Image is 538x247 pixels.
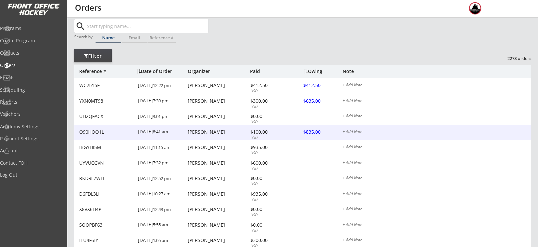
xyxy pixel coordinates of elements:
[250,150,286,156] div: USD
[79,238,134,243] div: ITU4FSIY
[138,171,186,186] div: [DATE]
[79,83,134,88] div: WC2IZI5F
[304,69,342,74] div: Owing
[250,228,286,234] div: USD
[79,161,134,165] div: UYVUCGVN
[250,223,286,227] div: $0.00
[74,53,112,59] div: Filter
[79,145,134,150] div: IBGYHI5M
[250,135,286,141] div: USD
[250,88,286,94] div: USD
[138,109,186,124] div: [DATE]
[153,191,170,197] font: 10:27 am
[79,192,134,196] div: D6FDL3LI
[343,161,531,166] div: + Add Note
[188,99,248,103] div: [PERSON_NAME]
[343,192,531,197] div: + Add Note
[153,113,168,119] font: 3:01 pm
[250,192,286,196] div: $935.00
[79,114,134,119] div: UH2QFACX
[343,207,531,212] div: + Add Note
[74,35,93,39] div: Search by
[343,238,531,243] div: + Add Note
[497,55,531,61] div: 2273 orders
[188,176,248,181] div: [PERSON_NAME]
[343,145,531,150] div: + Add Note
[250,119,286,125] div: USD
[250,166,286,172] div: USD
[153,222,168,228] font: 5:55 am
[343,99,531,104] div: + Add Note
[153,237,168,243] font: 1:05 am
[188,192,248,196] div: [PERSON_NAME]
[188,130,248,134] div: [PERSON_NAME]
[188,161,248,165] div: [PERSON_NAME]
[250,176,286,181] div: $0.00
[188,238,248,243] div: [PERSON_NAME]
[188,83,248,88] div: [PERSON_NAME]
[250,145,286,150] div: $935.00
[153,98,168,104] font: 7:39 pm
[79,130,134,134] div: Q90HOO1L
[122,36,147,40] div: Email
[250,238,286,243] div: $300.00
[75,21,86,32] button: search
[138,202,186,217] div: [DATE]
[250,161,286,165] div: $600.00
[79,176,134,181] div: RKD9L7WH
[137,69,186,74] div: Date of Order
[147,36,176,40] div: Reference #
[250,207,286,212] div: $0.00
[188,69,248,74] div: Organizer
[250,181,286,187] div: USD
[153,160,168,166] font: 7:32 pm
[250,99,286,103] div: $300.00
[343,83,531,88] div: + Add Note
[153,82,171,88] font: 12:22 pm
[79,69,134,74] div: Reference #
[343,69,531,74] div: Note
[96,36,121,40] div: Name
[138,156,186,171] div: [DATE]
[153,175,171,181] font: 12:52 pm
[79,99,134,103] div: YXN0MT98
[153,129,168,135] font: 8:41 am
[188,114,248,119] div: [PERSON_NAME]
[250,69,286,74] div: Paid
[188,207,248,212] div: [PERSON_NAME]
[250,212,286,218] div: USD
[250,83,286,88] div: $412.50
[250,104,286,110] div: USD
[138,125,186,140] div: [DATE]
[138,94,186,109] div: [DATE]
[343,114,531,119] div: + Add Note
[138,218,186,233] div: [DATE]
[138,78,186,93] div: [DATE]
[250,130,286,134] div: $100.00
[79,223,134,227] div: SQQPBF63
[343,176,531,181] div: + Add Note
[343,130,531,135] div: + Add Note
[153,206,171,212] font: 12:43 pm
[250,114,286,119] div: $0.00
[343,223,531,228] div: + Add Note
[250,197,286,203] div: USD
[79,207,134,212] div: X8VX6H4P
[86,19,208,33] input: Start typing name...
[138,140,186,155] div: [DATE]
[188,223,248,227] div: [PERSON_NAME]
[138,187,186,202] div: [DATE]
[188,145,248,150] div: [PERSON_NAME]
[153,144,170,150] font: 11:15 am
